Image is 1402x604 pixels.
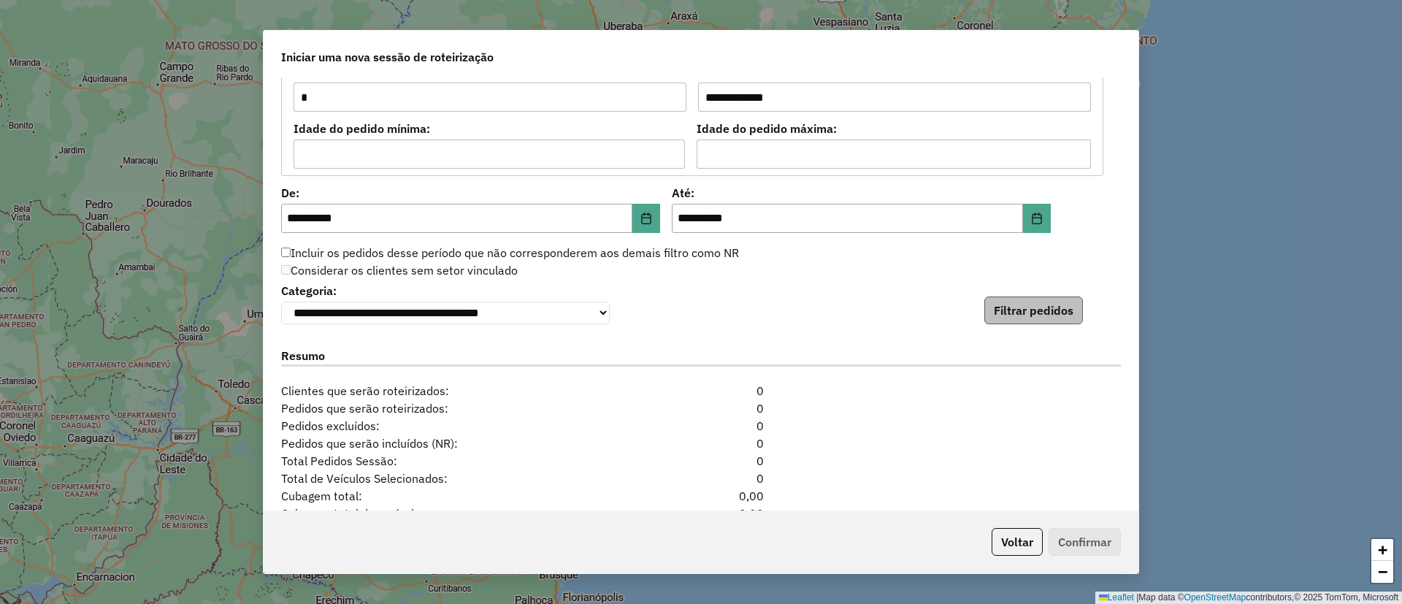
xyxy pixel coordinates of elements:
[272,452,629,470] span: Total Pedidos Sessão:
[294,120,685,137] label: Idade do pedido mínima:
[281,244,739,261] label: Incluir os pedidos desse período que não corresponderem aos demais filtro como NR
[272,505,629,522] span: Cubagem total dos veículos:
[629,400,773,417] div: 0
[984,297,1083,324] button: Filtrar pedidos
[1371,539,1393,561] a: Zoom in
[992,528,1043,556] button: Voltar
[1184,592,1246,603] a: OpenStreetMap
[1371,561,1393,583] a: Zoom out
[629,470,773,487] div: 0
[281,261,518,279] label: Considerar os clientes sem setor vinculado
[281,248,291,257] input: Incluir os pedidos desse período que não corresponderem aos demais filtro como NR
[629,452,773,470] div: 0
[1378,562,1387,581] span: −
[1099,592,1134,603] a: Leaflet
[1023,204,1051,233] button: Choose Date
[1095,592,1402,604] div: Map data © contributors,© 2025 TomTom, Microsoft
[272,400,629,417] span: Pedidos que serão roteirizados:
[281,347,1121,367] label: Resumo
[629,382,773,400] div: 0
[629,435,773,452] div: 0
[629,417,773,435] div: 0
[281,265,291,275] input: Considerar os clientes sem setor vinculado
[1136,592,1138,603] span: |
[272,435,629,452] span: Pedidos que serão incluídos (NR):
[629,505,773,522] div: 0,00
[632,204,660,233] button: Choose Date
[672,184,1051,202] label: Até:
[272,470,629,487] span: Total de Veículos Selecionados:
[1378,540,1387,559] span: +
[281,48,494,66] span: Iniciar uma nova sessão de roteirização
[281,282,610,299] label: Categoria:
[272,382,629,400] span: Clientes que serão roteirizados:
[272,417,629,435] span: Pedidos excluídos:
[697,120,1092,137] label: Idade do pedido máxima:
[281,184,660,202] label: De:
[629,487,773,505] div: 0,00
[272,487,629,505] span: Cubagem total:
